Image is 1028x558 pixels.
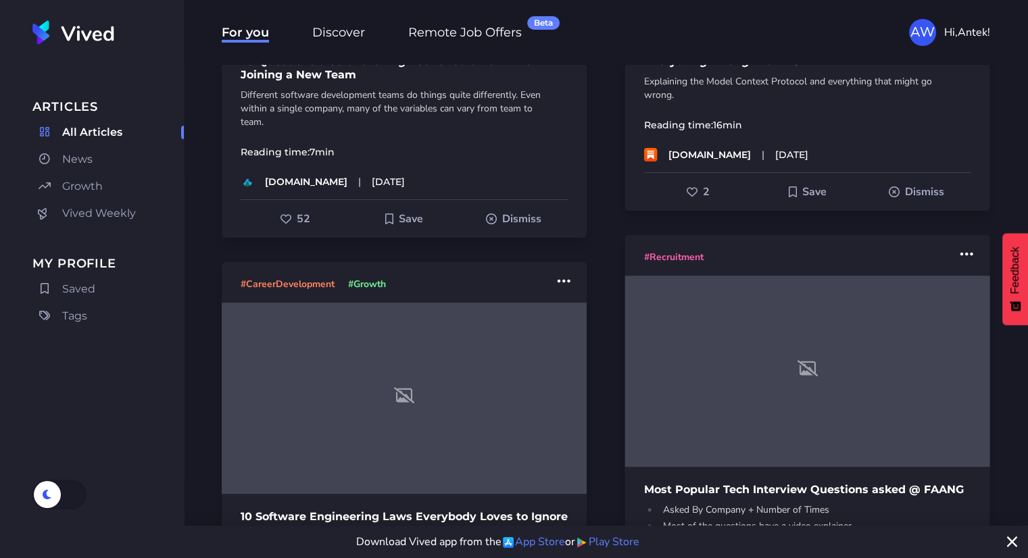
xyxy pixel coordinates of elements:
[241,278,335,290] span: # CareerDevelopment
[527,16,560,30] div: Beta
[753,180,862,204] button: Add to Saved For Later
[222,25,269,43] span: For you
[62,124,122,141] span: All Articles
[241,276,335,292] a: #CareerDevelopment
[32,203,184,224] a: Vived Weekly
[32,254,184,273] span: My Profile
[643,75,957,102] p: Explaining the Model Context Protocol and everything that might go wrong.
[32,176,184,197] a: Growth
[408,25,522,43] span: Remote Job Offers
[312,25,365,43] span: Discover
[32,97,184,116] span: Articles
[241,88,554,129] p: Different software development teams do things quite differently. Even within a single company, m...
[62,178,103,195] span: Growth
[658,519,957,533] li: Most of the questions have a video explainer
[32,305,184,327] a: Tags
[32,149,184,170] a: News
[348,278,386,290] span: # Growth
[909,19,990,46] button: AWHi,Antek!
[658,503,957,517] li: Asked By Company + Number of Times
[625,483,989,497] h1: Most Popular Tech Interview Questions asked @ FAANG
[643,180,753,204] button: Like
[1009,247,1021,294] span: Feedback
[712,119,741,131] time: 16 min
[501,534,565,550] a: App Store
[222,23,269,42] a: For you
[62,151,93,168] span: News
[862,180,971,204] button: Dismiss
[668,148,750,161] p: [DOMAIN_NAME]
[944,24,990,41] span: Hi, Antek !
[459,207,568,231] button: Dismiss
[222,55,587,82] h1: 20 Questions a Software Engineer Should Ask When Joining a New Team
[909,19,936,46] div: AW
[62,308,87,324] span: Tags
[241,207,350,231] button: Like
[222,145,587,159] p: Reading time:
[32,20,114,45] img: Vived
[348,276,386,292] a: #Growth
[222,510,587,524] h1: 10 Software Engineering Laws Everybody Loves to Ignore
[643,251,703,263] span: # Recruitment
[1002,233,1028,325] button: Feedback - Show survey
[775,148,808,161] time: [DATE]
[310,146,335,158] time: 7 min
[643,249,703,265] a: #Recruitment
[62,281,95,297] span: Saved
[954,240,979,268] button: More actions
[625,118,989,132] p: Reading time:
[265,175,347,188] p: [DOMAIN_NAME]
[350,207,460,231] button: Add to Saved For Later
[372,175,405,188] time: [DATE]
[408,23,522,42] a: Remote Job OffersBeta
[761,148,764,161] span: |
[358,175,361,188] span: |
[575,534,639,550] a: Play Store
[551,268,576,295] button: More actions
[32,278,184,300] a: Saved
[32,122,184,143] a: All Articles
[312,23,365,42] a: Discover
[62,205,136,222] span: Vived Weekly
